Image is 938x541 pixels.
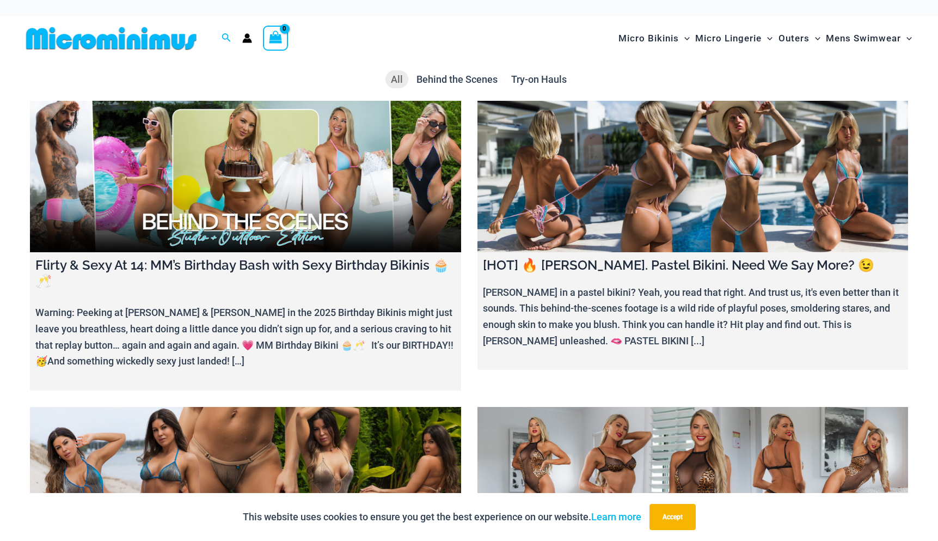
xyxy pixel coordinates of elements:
[477,101,909,252] a: [HOT] 🔥 Olivia. Pastel Bikini. Need We Say More? 😉
[511,74,567,85] span: Try-on Hauls
[416,74,498,85] span: Behind the Scenes
[901,25,912,52] span: Menu Toggle
[618,25,679,52] span: Micro Bikinis
[776,22,823,55] a: OutersMenu ToggleMenu Toggle
[614,20,916,57] nav: Site Navigation
[679,25,690,52] span: Menu Toggle
[35,305,456,369] p: Warning: Peeking at [PERSON_NAME] & [PERSON_NAME] in the 2025 Birthday Bikinis might just leave y...
[695,25,762,52] span: Micro Lingerie
[263,26,288,51] a: View Shopping Cart, empty
[22,26,201,51] img: MM SHOP LOGO FLAT
[591,511,641,522] a: Learn more
[483,258,903,273] h4: [HOT] 🔥 [PERSON_NAME]. Pastel Bikini. Need We Say More? 😉
[810,25,820,52] span: Menu Toggle
[649,504,696,530] button: Accept
[483,284,903,349] p: [PERSON_NAME] in a pastel bikini? Yeah, you read that right. And trust us, it's even better than ...
[391,74,403,85] span: All
[35,258,456,289] h4: Flirty & Sexy At 14: MM’s Birthday Bash with Sexy Birthday Bikinis 🧁🥂
[243,509,641,525] p: This website uses cookies to ensure you get the best experience on our website.
[762,25,773,52] span: Menu Toggle
[616,22,692,55] a: Micro BikinisMenu ToggleMenu Toggle
[222,32,231,45] a: Search icon link
[826,25,901,52] span: Mens Swimwear
[30,101,461,252] a: Flirty & Sexy At 14: MM’s Birthday Bash with Sexy Birthday Bikinis 🧁🥂
[692,22,775,55] a: Micro LingerieMenu ToggleMenu Toggle
[242,33,252,43] a: Account icon link
[778,25,810,52] span: Outers
[823,22,915,55] a: Mens SwimwearMenu ToggleMenu Toggle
